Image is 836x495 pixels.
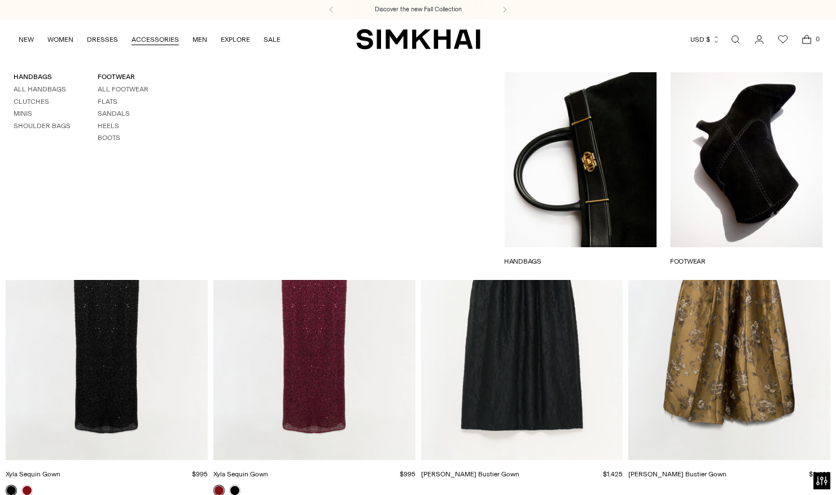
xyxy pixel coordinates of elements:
a: Open cart modal [795,28,818,51]
a: EXPLORE [221,27,250,52]
a: Discover the new Fall Collection [375,5,462,14]
button: USD $ [690,27,720,52]
a: Wishlist [772,28,794,51]
a: NEW [19,27,34,52]
a: Go to the account page [748,28,771,51]
a: ACCESSORIES [132,27,179,52]
a: DRESSES [87,27,118,52]
a: SIMKHAI [356,28,480,50]
a: SALE [264,27,281,52]
span: 0 [812,34,822,44]
a: WOMEN [47,27,73,52]
a: Open search modal [724,28,747,51]
a: MEN [192,27,207,52]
